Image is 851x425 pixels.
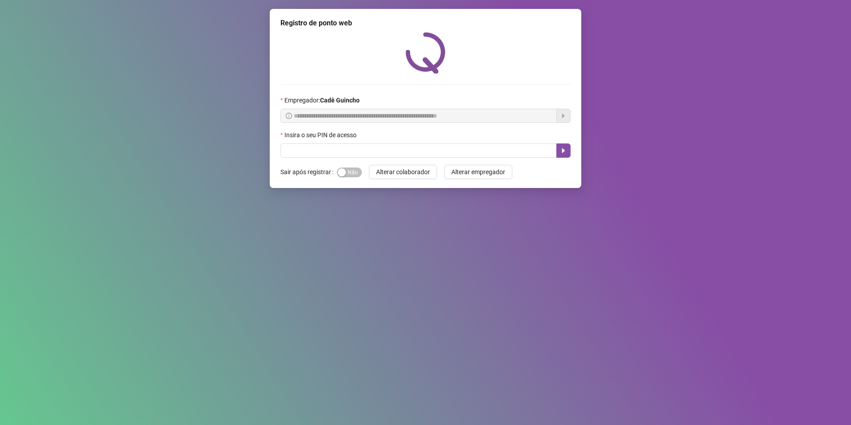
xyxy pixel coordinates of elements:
button: Alterar colaborador [369,165,437,179]
img: QRPoint [405,32,446,74]
span: caret-right [560,147,567,154]
div: Registro de ponto web [280,18,571,29]
span: Alterar colaborador [376,167,430,177]
button: Alterar empregador [444,165,512,179]
span: Alterar empregador [451,167,505,177]
label: Sair após registrar [280,165,337,179]
strong: Cadê Guincho [320,97,360,104]
span: Empregador : [284,95,360,105]
span: info-circle [286,113,292,119]
label: Insira o seu PIN de acesso [280,130,362,140]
